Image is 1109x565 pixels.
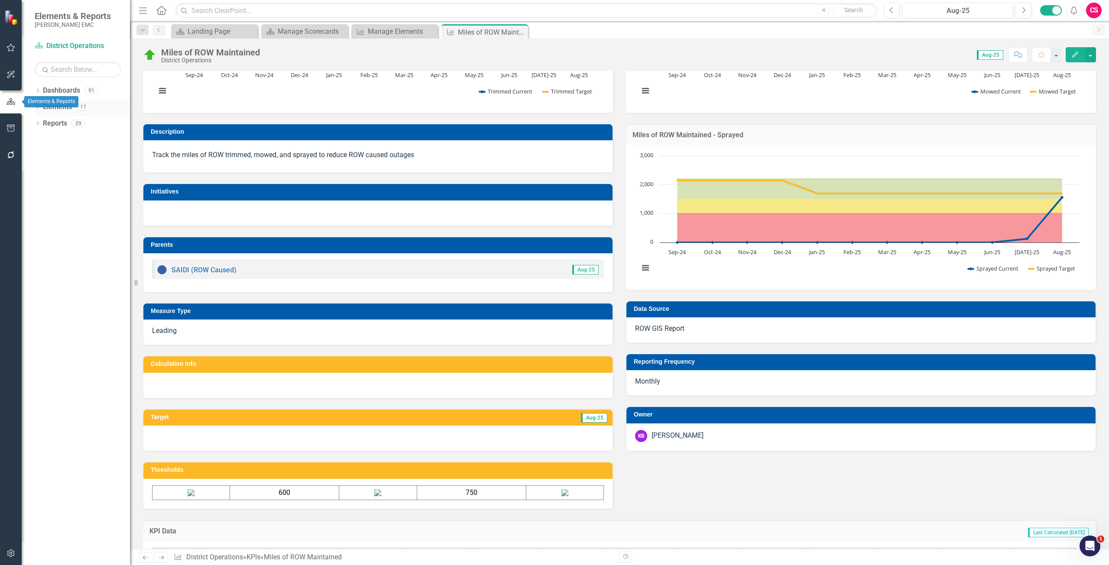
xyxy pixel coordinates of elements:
text: Sep-24 [668,248,686,256]
text: Nov-24 [738,248,757,256]
div: District Operations [161,57,260,64]
text: Aug-25 [570,71,588,79]
button: Search [832,4,875,16]
text: Aug-25 [1053,248,1071,256]
small: [PERSON_NAME] EMC [35,21,111,28]
span: Aug-25 [572,265,599,274]
h3: Parents [151,242,608,248]
button: Show Sprayed Current [968,265,1019,272]
button: Show Trimmed Target [543,87,593,95]
a: KPIs [246,553,260,561]
a: Reports [43,119,67,129]
text: Jan-25 [808,71,825,79]
h3: Initiatives [151,188,608,195]
text: Feb-25 [843,248,861,256]
text: Oct-24 [704,248,721,256]
h3: Reporting Frequency [634,358,1091,365]
h3: Thresholds [151,467,608,473]
text: Mar-25 [878,248,896,256]
text: [DATE]-25 [532,71,556,79]
path: Jul-25, 127.6. Sprayed Current. [1025,237,1029,240]
svg: Interactive chart [635,152,1084,281]
h3: Target [151,414,333,420]
text: [DATE]-25 [1015,71,1039,79]
img: Yellow%20Square%20v2.png [374,489,381,496]
button: View chart menu, Chart [639,262,652,274]
a: District Operations [186,553,243,561]
div: Miles of ROW Maintained [458,27,526,38]
span: 1 [1097,536,1104,542]
text: Jun-25 [983,71,1000,79]
p: ROW GIS Report [635,324,1087,334]
text: Feb-25 [360,71,378,79]
img: No Information [157,265,167,275]
text: Dec-24 [774,71,791,79]
path: May-25, 0. Sprayed Current. [956,241,959,244]
div: Monthly [626,370,1096,395]
h3: Calculation Info [151,361,608,367]
button: Show Sprayed Target [1028,265,1076,272]
div: » » [174,552,613,562]
g: Sprayed Yellow-Green, series 4 of 5 with 12 data points. [676,197,1064,201]
text: Apr-25 [431,71,447,79]
text: 1,000 [640,209,653,216]
div: Manage Elements [368,26,436,37]
button: View chart menu, Chart [156,85,169,97]
div: Chart. Highcharts interactive chart. [635,152,1087,281]
a: Dashboards [43,86,80,96]
h3: Measure Type [151,308,608,314]
text: Jan-25 [808,248,825,256]
img: Red%20Arrow%20v2.png [188,489,195,496]
input: Search ClearPoint... [175,3,877,18]
span: Leading [152,326,177,335]
text: [DATE]-25 [1015,248,1039,256]
text: Dec-24 [291,71,308,79]
span: Search [844,6,863,13]
path: Apr-25, 0. Sprayed Current. [921,241,924,244]
span: Elements & Reports [35,11,111,21]
text: Jun-25 [983,248,1000,256]
path: Dec-24, 0. Sprayed Current. [781,241,784,244]
text: Feb-25 [843,71,861,79]
text: Mar-25 [878,71,896,79]
button: Show Mowed Target [1031,87,1076,95]
text: Aug-25 [1053,71,1071,79]
a: Manage Elements [353,26,436,37]
path: Oct-24, 0. Sprayed Current. [711,241,714,244]
path: Jun-25, 0. Sprayed Current. [991,241,994,244]
span: Aug-25 [977,50,1003,60]
text: May-25 [465,71,483,79]
path: Nov-24, 0. Sprayed Current. [746,241,749,244]
input: Search Below... [35,62,121,77]
div: Landing Page [188,26,256,37]
a: SAIDI (ROW Caused) [172,266,237,274]
a: Landing Page [173,26,256,37]
text: Nov-24 [738,71,757,79]
text: 0 [650,238,653,245]
text: Apr-25 [914,71,931,79]
img: ClearPoint Strategy [4,10,19,25]
button: View chart menu, Chart [639,85,652,97]
iframe: Intercom live chat [1080,536,1100,556]
img: Green%20Arrow%20v2.png [561,489,568,496]
text: May-25 [948,248,966,256]
span: Aug-25 [581,413,607,423]
path: Feb-25, 0. Sprayed Current. [851,241,854,244]
button: CS [1086,3,1102,18]
text: Oct-24 [704,71,721,79]
div: Miles of ROW Maintained [264,553,342,561]
path: Sep-24, 0. Sprayed Current. [676,241,679,244]
div: 29 [71,119,85,127]
text: Dec-24 [774,248,791,256]
path: Jan-25, 0. Sprayed Current. [816,241,819,244]
h3: Description [151,129,608,135]
a: District Operations [35,41,121,51]
text: 2,000 [640,180,653,188]
text: Mar-25 [395,71,413,79]
div: Aug-25 [905,6,1010,16]
text: May-25 [948,71,966,79]
text: Jun-25 [500,71,517,79]
div: [PERSON_NAME] [652,431,704,441]
text: Sep-24 [668,71,686,79]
